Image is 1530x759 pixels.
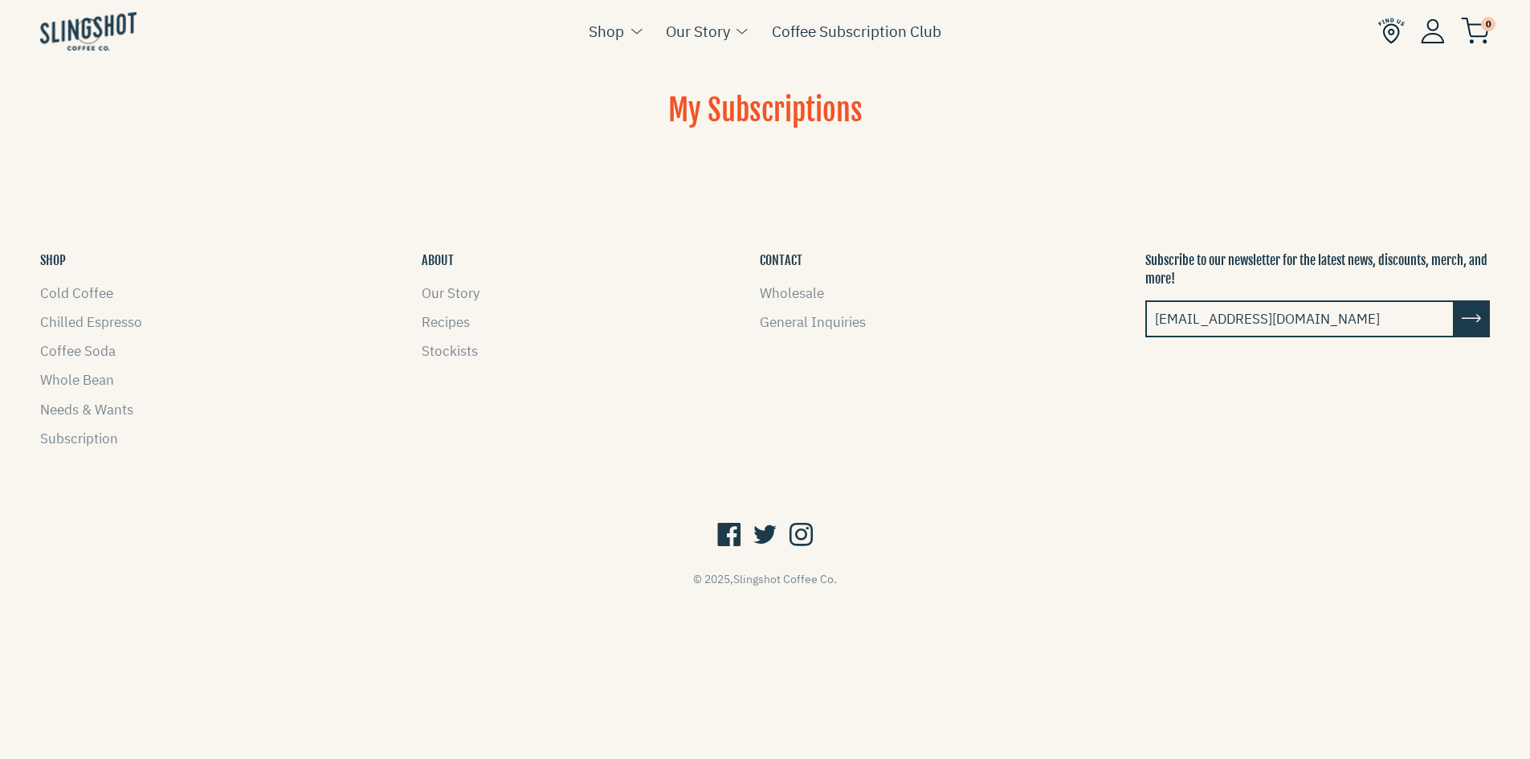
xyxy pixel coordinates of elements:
[364,91,1167,151] h1: My Subscriptions
[40,371,114,389] a: Whole Bean
[760,313,866,331] a: General Inquiries
[1481,17,1495,31] span: 0
[422,251,454,269] button: ABOUT
[40,251,66,269] button: SHOP
[1461,18,1490,44] img: cart
[40,401,133,418] a: Needs & Wants
[1421,18,1445,43] img: Account
[1145,300,1455,337] input: email@example.com
[40,284,113,302] a: Cold Coffee
[40,313,142,331] a: Chilled Espresso
[760,284,824,302] a: Wholesale
[1461,21,1490,40] a: 0
[589,19,624,43] a: Shop
[422,313,470,331] a: Recipes
[693,572,837,586] span: © 2025,
[40,430,118,447] a: Subscription
[422,284,479,302] a: Our Story
[1378,18,1405,44] img: Find Us
[733,572,837,586] a: Slingshot Coffee Co.
[422,342,478,360] a: Stockists
[1145,251,1490,288] p: Subscribe to our newsletter for the latest news, discounts, merch, and more!
[666,19,730,43] a: Our Story
[40,342,116,360] a: Coffee Soda
[772,19,941,43] a: Coffee Subscription Club
[760,251,802,269] button: CONTACT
